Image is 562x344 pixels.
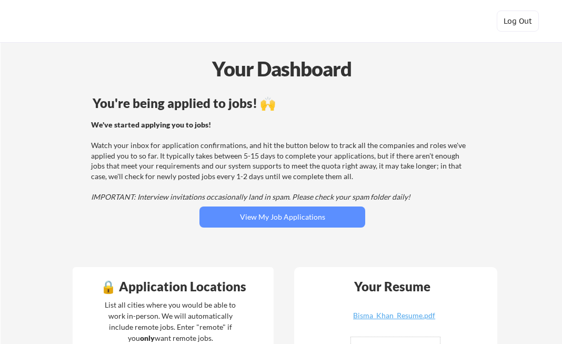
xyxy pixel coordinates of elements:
button: View My Job Applications [199,207,365,228]
div: Watch your inbox for application confirmations, and hit the button below to track all the compani... [91,120,470,202]
a: Bisma_Khan_Resume.pdf [332,312,457,328]
div: Bisma_Khan_Resume.pdf [332,312,457,319]
div: Your Resume [340,280,444,293]
em: IMPORTANT: Interview invitations occasionally land in spam. Please check your spam folder daily! [91,192,410,201]
strong: only [140,333,155,342]
div: List all cities where you would be able to work in-person. We will automatically include remote j... [98,299,243,343]
div: Your Dashboard [1,54,562,84]
div: You're being applied to jobs! 🙌 [93,97,472,110]
strong: We've started applying you to jobs! [91,120,211,129]
button: Log Out [497,11,539,32]
div: 🔒 Application Locations [75,280,271,293]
